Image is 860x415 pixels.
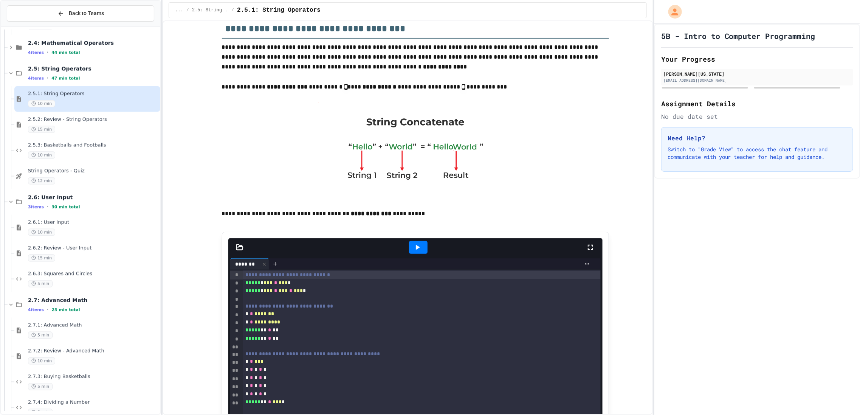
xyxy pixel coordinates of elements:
button: Back to Teams [7,5,154,22]
h2: Assignment Details [661,98,853,109]
h1: 5B - Intro to Computer Programming [661,31,815,41]
span: 10 min [28,357,55,365]
span: 2.5: String Operators [192,7,228,13]
span: / [231,7,234,13]
div: [EMAIL_ADDRESS][DOMAIN_NAME] [663,78,851,83]
h2: Your Progress [661,54,853,64]
span: 5 min [28,332,53,339]
span: 2.6.2: Review - User Input [28,245,159,252]
span: 2.4: Mathematical Operators [28,40,159,47]
span: 2.6.1: User Input [28,219,159,226]
span: 4 items [28,76,44,81]
span: • [47,307,48,313]
span: 2.5.2: Review - String Operators [28,117,159,123]
div: [PERSON_NAME][US_STATE] [663,70,851,77]
span: • [47,50,48,56]
span: 25 min total [51,308,80,312]
span: 10 min [28,152,55,159]
span: / [186,7,189,13]
span: 10 min [28,229,55,236]
span: 15 min [28,255,55,262]
span: 2.5.1: String Operators [237,6,321,15]
span: String Operators - Quiz [28,168,159,174]
span: 12 min [28,177,55,185]
h3: Need Help? [668,134,847,143]
span: 15 min [28,126,55,133]
span: • [47,75,48,81]
span: 10 min [28,100,55,107]
span: 2.6.3: Squares and Circles [28,271,159,277]
span: 2.7.2: Review - Advanced Math [28,348,159,354]
span: 4 items [28,308,44,312]
span: 2.5: String Operators [28,65,159,72]
p: Switch to "Grade View" to access the chat feature and communicate with your teacher for help and ... [668,146,847,161]
span: 5 min [28,383,53,390]
span: 5 min [28,280,53,288]
span: 4 items [28,50,44,55]
span: 2.6: User Input [28,194,159,201]
span: 2.5.3: Basketballs and Footballs [28,142,159,149]
span: • [47,204,48,210]
span: 2.7.1: Advanced Math [28,322,159,329]
span: 30 min total [51,205,80,210]
span: 3 items [28,205,44,210]
div: No due date set [661,112,853,121]
div: My Account [660,3,684,20]
span: 2.7.3: Buying Basketballs [28,374,159,380]
span: 2.5.1: String Operators [28,91,159,97]
span: ... [175,7,183,13]
span: 2.7: Advanced Math [28,297,159,304]
span: Back to Teams [69,9,104,17]
span: 2.7.4: Dividing a Number [28,399,159,406]
span: 44 min total [51,50,80,55]
span: 47 min total [51,76,80,81]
